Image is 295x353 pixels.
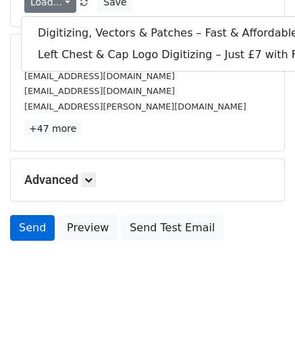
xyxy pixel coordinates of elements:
a: Preview [58,215,117,241]
small: [EMAIL_ADDRESS][PERSON_NAME][DOMAIN_NAME] [24,101,246,112]
a: Send Test Email [121,215,223,241]
small: [EMAIL_ADDRESS][DOMAIN_NAME] [24,71,175,81]
a: +47 more [24,120,81,137]
iframe: Chat Widget [227,288,295,353]
h5: Advanced [24,172,271,187]
a: Send [10,215,55,241]
small: [EMAIL_ADDRESS][DOMAIN_NAME] [24,86,175,96]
